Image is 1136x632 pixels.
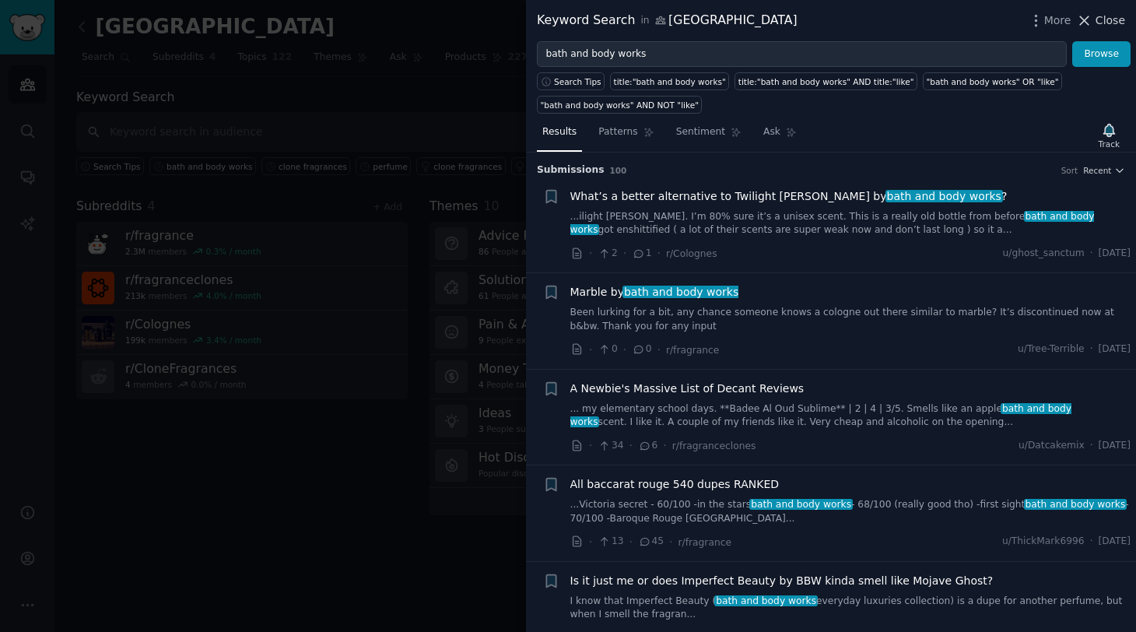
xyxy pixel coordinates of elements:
span: 0 [598,342,617,356]
span: Sentiment [676,125,725,139]
span: bath and body works [714,595,817,606]
span: in [640,14,649,28]
span: 1 [632,247,651,261]
span: 100 [610,166,627,175]
a: Results [537,120,582,152]
span: Close [1096,12,1125,29]
button: More [1028,12,1071,29]
span: · [1090,439,1093,453]
span: · [623,245,626,262]
a: Marble bybath and body works [570,284,739,300]
span: · [1090,247,1093,261]
span: u/Tree-Terrible [1018,342,1085,356]
span: [DATE] [1099,342,1131,356]
span: bath and body works [749,499,852,510]
input: Try a keyword related to your business [537,41,1067,68]
span: · [589,245,592,262]
a: title:"bath and body works" AND title:"like" [735,72,917,90]
span: · [589,437,592,454]
a: "bath and body works" AND NOT "like" [537,96,702,114]
span: r/Colognes [666,248,717,259]
a: "bath and body works" OR "like" [923,72,1062,90]
a: ...ilight [PERSON_NAME]. I’m 80% sure it’s a unisex scent. This is a really old bottle from befor... [570,210,1131,237]
span: · [669,534,672,550]
span: [DATE] [1099,535,1131,549]
span: r/fragranceclones [672,441,756,451]
span: 6 [638,439,657,453]
span: r/fragrance [678,537,731,548]
span: bath and body works [622,286,740,298]
span: [DATE] [1099,247,1131,261]
span: More [1044,12,1071,29]
span: 0 [632,342,651,356]
a: I know that Imperfect Beauty (bath and body workseveryday luxuries collection) is a dupe for anot... [570,595,1131,622]
span: · [663,437,666,454]
span: Submission s [537,163,605,177]
button: Search Tips [537,72,605,90]
span: [DATE] [1099,439,1131,453]
div: "bath and body works" OR "like" [927,76,1059,87]
span: 2 [598,247,617,261]
span: What’s a better alternative to Twilight [PERSON_NAME] by ? [570,188,1008,205]
button: Close [1076,12,1125,29]
span: r/fragrance [666,345,719,356]
div: title:"bath and body works" [614,76,726,87]
span: · [623,342,626,358]
span: u/Datcakemix [1019,439,1085,453]
span: 45 [638,535,664,549]
span: · [589,534,592,550]
div: Track [1099,139,1120,149]
a: Patterns [593,120,659,152]
span: Marble by [570,284,739,300]
a: ... my elementary school days. **Badee Al Oud Sublime** | 2 | 4 | 3/5. Smells like an applebath a... [570,402,1131,430]
span: bath and body works [1024,499,1127,510]
span: Ask [763,125,780,139]
div: Keyword Search [GEOGRAPHIC_DATA] [537,11,798,30]
div: Sort [1061,165,1078,176]
a: Ask [758,120,802,152]
a: Been lurking for a bit, any chance someone knows a cologne out there similar to marble? It’s disc... [570,306,1131,333]
button: Recent [1083,165,1125,176]
span: u/ThickMark6996 [1002,535,1085,549]
a: A Newbie's Massive List of Decant Reviews [570,381,805,397]
a: All baccarat rouge 540 dupes RANKED [570,476,780,493]
span: bath and body works [885,190,1003,202]
span: u/ghost_sanctum [1003,247,1085,261]
a: Is it just me or does Imperfect Beauty by BBW kinda smell like Mojave Ghost? [570,573,994,589]
span: Recent [1083,165,1111,176]
span: 13 [598,535,623,549]
a: Sentiment [671,120,747,152]
span: · [657,342,661,358]
span: · [589,342,592,358]
span: · [657,245,661,262]
span: 34 [598,439,623,453]
a: What’s a better alternative to Twilight [PERSON_NAME] bybath and body works? [570,188,1008,205]
button: Browse [1072,41,1131,68]
a: ...Victoria secret - 60/100 -in the starsbath and body works- 68/100 (really good tho) -first sig... [570,498,1131,525]
div: "bath and body works" AND NOT "like" [541,100,699,111]
button: Track [1093,119,1125,152]
span: Results [542,125,577,139]
span: · [1090,535,1093,549]
div: title:"bath and body works" AND title:"like" [738,76,914,87]
span: · [1090,342,1093,356]
span: Patterns [598,125,637,139]
span: · [629,437,633,454]
span: · [629,534,633,550]
span: Search Tips [554,76,601,87]
a: title:"bath and body works" [610,72,729,90]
